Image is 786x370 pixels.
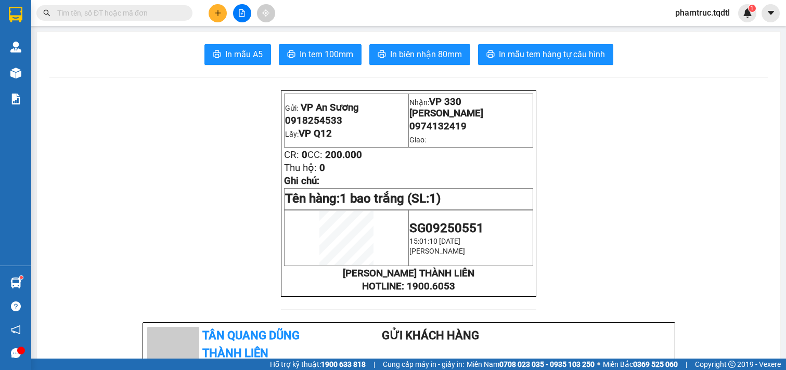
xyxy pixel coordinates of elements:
span: In tem 100mm [300,48,353,61]
button: printerIn mẫu tem hàng tự cấu hình [478,44,613,65]
button: printerIn tem 100mm [279,44,362,65]
input: Tìm tên, số ĐT hoặc mã đơn [57,7,180,19]
span: CC: [307,149,323,161]
span: search [43,9,50,17]
b: Tân Quang Dũng Thành Liên [202,329,300,360]
span: printer [486,50,495,60]
span: 0974132419 [409,121,467,132]
strong: 0708 023 035 - 0935 103 250 [499,360,595,368]
span: printer [378,50,386,60]
span: Giao: [409,136,426,144]
span: 1) [429,191,441,206]
strong: 1900 633 818 [321,360,366,368]
span: Ghi chú: [284,175,319,187]
span: Miền Bắc [603,359,678,370]
span: 1 [750,5,754,12]
img: warehouse-icon [10,42,21,52]
span: phamtruc.tqdtl [667,6,738,19]
span: plus [214,9,222,17]
span: 200.000 [325,149,362,161]
span: VP 330 [PERSON_NAME] [409,96,483,119]
span: SG09250551 [409,221,484,235]
button: printerIn mẫu A5 [204,44,271,65]
span: Lấy: [285,130,332,138]
p: Nhận: [409,96,532,119]
img: warehouse-icon [10,277,21,288]
span: In mẫu tem hàng tự cấu hình [499,48,605,61]
span: Thu hộ: [284,162,317,174]
span: 0 [302,149,307,161]
span: printer [287,50,295,60]
p: Gửi: [285,102,408,113]
img: solution-icon [10,94,21,104]
span: 15:01:10 [DATE] [409,237,460,245]
span: Miền Nam [467,359,595,370]
strong: [PERSON_NAME] THÀNH LIÊN [343,268,474,279]
strong: HOTLINE: 1900.6053 [362,281,455,292]
button: caret-down [762,4,780,22]
img: logo-vxr [9,7,22,22]
span: question-circle [11,301,21,311]
span: CR: [284,149,299,161]
span: 1 bao trắng (SL: [340,191,441,206]
span: In mẫu A5 [225,48,263,61]
span: ⚪️ [597,362,600,366]
span: message [11,348,21,358]
img: warehouse-icon [10,68,21,78]
span: Hỗ trợ kỹ thuật: [270,359,366,370]
img: icon-new-feature [743,8,752,18]
span: 0918254533 [285,115,342,126]
span: VP An Sương [301,102,359,113]
span: printer [213,50,221,60]
span: Cung cấp máy in - giấy in: [383,359,464,370]
span: VP Q12 [299,128,332,139]
span: | [373,359,375,370]
button: plus [209,4,227,22]
span: 0 [319,162,325,174]
sup: 1 [749,5,756,12]
strong: 0369 525 060 [633,360,678,368]
span: Tên hàng: [285,191,441,206]
button: aim [257,4,275,22]
span: | [686,359,687,370]
span: copyright [728,361,736,368]
span: caret-down [766,8,776,18]
sup: 1 [20,276,23,279]
button: file-add [233,4,251,22]
span: In biên nhận 80mm [390,48,462,61]
span: aim [262,9,269,17]
span: file-add [238,9,246,17]
button: printerIn biên nhận 80mm [369,44,470,65]
span: [PERSON_NAME] [409,247,465,255]
b: Gửi khách hàng [382,329,479,342]
span: notification [11,325,21,335]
